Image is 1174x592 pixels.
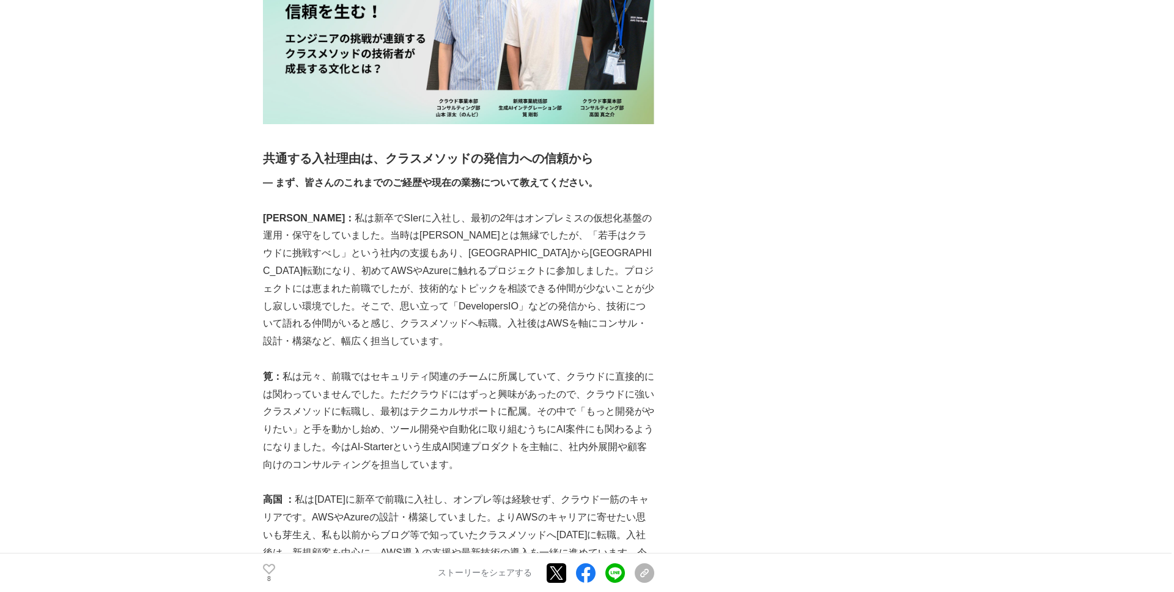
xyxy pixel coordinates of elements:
[263,210,654,350] p: 私は新卒でSIerに入社し、最初の2年はオンプレミスの仮想化基盤の運用・保守をしていました。当時は[PERSON_NAME]とは無縁でしたが、「若手はクラウドに挑戦すべし」という社内の支援もあり...
[263,177,598,188] strong: — まず、皆さんのこれまでのご経歴や現在の業務について教えてください。
[263,213,355,223] strong: [PERSON_NAME]：
[263,494,295,505] strong: 高国 ：
[263,368,654,474] p: 私は元々、前職ではセキュリティ関連のチームに所属していて、クラウドに直接的には関わっていませんでした。ただクラウドにはずっと興味があったので、クラウドに強いクラスメソッドに転職し、最初はテクニカ...
[438,568,532,579] p: ストーリーをシェアする
[263,575,275,582] p: 8
[263,371,282,382] strong: 筧：
[263,152,593,165] strong: 共通する入社理由は、クラスメソッドの発信力への信頼から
